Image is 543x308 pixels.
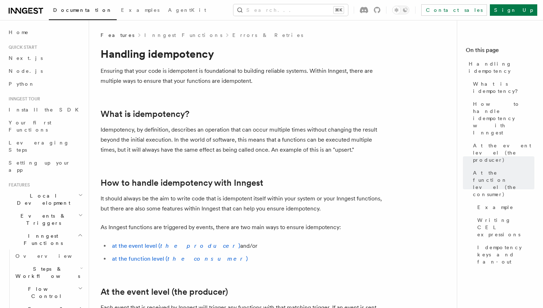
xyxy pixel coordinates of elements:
span: Home [9,29,29,36]
a: Home [6,26,84,39]
button: Events & Triggers [6,209,84,229]
span: Example [477,204,514,211]
kbd: ⌘K [334,6,344,14]
a: Node.js [6,65,84,77]
span: Python [9,81,35,87]
a: at the event level (the producer) [112,242,240,249]
p: Idempotency, by definition, describes an operation that can occur multiple times without changing... [101,125,388,155]
a: At the event level (the producer) [101,287,228,297]
span: AgentKit [168,7,206,13]
a: Writing CEL expressions [474,214,534,241]
span: What is idempotency? [473,80,534,95]
span: Install the SDK [9,107,83,113]
a: Your first Functions [6,116,84,136]
em: the producer [160,242,238,249]
a: Setting up your app [6,156,84,176]
span: Writing CEL expressions [477,217,534,238]
span: Documentation [53,7,112,13]
li: and/or [110,241,388,251]
a: Idempotency keys and fan-out [474,241,534,268]
span: Next.js [9,55,43,61]
span: Idempotency keys and fan-out [477,244,534,265]
button: Inngest Functions [6,229,84,250]
span: At the function level (the consumer) [473,169,534,198]
span: Quick start [6,44,37,50]
h4: On this page [466,46,534,57]
span: How to handle idempotency with Inngest [473,100,534,136]
span: Examples [121,7,159,13]
span: Your first Functions [9,120,51,133]
span: Leveraging Steps [9,140,69,153]
a: Python [6,77,84,90]
a: How to handle idempotency with Inngest [101,178,263,188]
span: Events & Triggers [6,212,78,227]
h1: Handling idempotency [101,47,388,60]
p: It should always be the aim to write code that is idempotent itself within your system or your In... [101,194,388,214]
button: Local Development [6,189,84,209]
span: At the event level (the producer) [473,142,534,164]
a: Inngest Functions [144,32,222,39]
button: Flow Control [13,283,84,303]
a: at the function level (the consumer) [112,255,248,262]
span: Local Development [6,192,78,207]
button: Search...⌘K [233,4,348,16]
span: Inngest Functions [6,232,78,247]
a: How to handle idempotency with Inngest [470,98,534,139]
a: Contact sales [421,4,487,16]
em: the consumer [167,255,246,262]
a: At the function level (the consumer) [470,166,534,201]
span: Setting up your app [9,160,70,173]
a: Documentation [49,2,117,20]
a: Next.js [6,52,84,65]
p: As Inngest functions are triggered by events, there are two main ways to ensure idempotency: [101,222,388,232]
a: Handling idempotency [466,57,534,77]
button: Toggle dark mode [392,6,409,14]
span: Steps & Workflows [13,265,80,280]
span: Features [101,32,134,39]
a: Overview [13,250,84,262]
span: Features [6,182,30,188]
a: Sign Up [490,4,537,16]
span: Inngest tour [6,96,40,102]
a: What is idempotency? [470,77,534,98]
a: Leveraging Steps [6,136,84,156]
a: Errors & Retries [232,32,303,39]
p: Ensuring that your code is idempotent is foundational to building reliable systems. Within Innges... [101,66,388,86]
a: Example [474,201,534,214]
a: Install the SDK [6,103,84,116]
span: Overview [15,253,89,259]
span: Handling idempotency [469,60,534,75]
span: Flow Control [13,285,78,300]
a: What is idempotency? [101,109,189,119]
button: Steps & Workflows [13,262,84,283]
span: Node.js [9,68,43,74]
a: AgentKit [164,2,210,19]
a: At the event level (the producer) [470,139,534,166]
a: Examples [117,2,164,19]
